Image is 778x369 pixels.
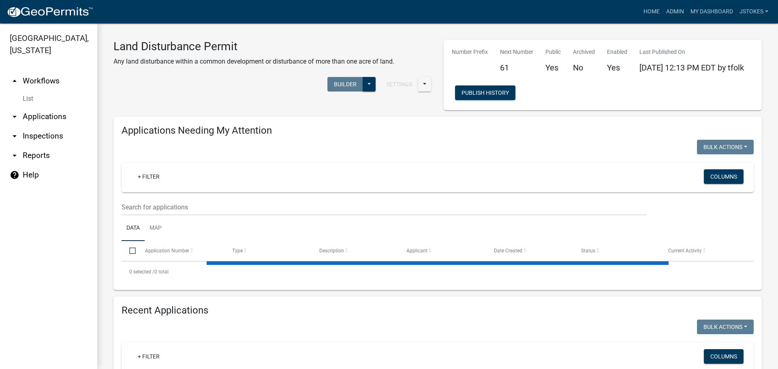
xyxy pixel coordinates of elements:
[122,305,754,316] h4: Recent Applications
[380,77,419,92] button: Settings
[232,248,243,254] span: Type
[312,241,399,260] datatable-header-cell: Description
[455,85,515,100] button: Publish History
[129,269,154,275] span: 0 selected /
[319,248,344,254] span: Description
[122,241,137,260] datatable-header-cell: Select
[122,262,754,282] div: 0 total
[687,4,736,19] a: My Dashboard
[486,241,573,260] datatable-header-cell: Date Created
[545,48,561,56] p: Public
[640,4,663,19] a: Home
[704,349,744,364] button: Columns
[10,76,19,86] i: arrow_drop_up
[668,248,702,254] span: Current Activity
[573,63,595,73] h5: No
[455,90,515,97] wm-modal-confirm: Workflow Publish History
[137,241,224,260] datatable-header-cell: Application Number
[10,112,19,122] i: arrow_drop_down
[131,169,166,184] a: + Filter
[581,248,595,254] span: Status
[573,48,595,56] p: Archived
[10,151,19,160] i: arrow_drop_down
[122,125,754,137] h4: Applications Needing My Attention
[639,48,744,56] p: Last Published On
[494,248,522,254] span: Date Created
[452,48,488,56] p: Number Prefix
[131,349,166,364] a: + Filter
[573,241,660,260] datatable-header-cell: Status
[500,48,533,56] p: Next Number
[660,241,748,260] datatable-header-cell: Current Activity
[10,170,19,180] i: help
[122,199,646,215] input: Search for applications
[607,63,627,73] h5: Yes
[10,131,19,141] i: arrow_drop_down
[399,241,486,260] datatable-header-cell: Applicant
[145,248,189,254] span: Application Number
[704,169,744,184] button: Columns
[327,77,363,92] button: Builder
[697,140,754,154] button: Bulk Actions
[113,57,394,66] p: Any land disturbance within a common development or disturbance of more than one acre of land.
[145,215,167,241] a: Map
[224,241,312,260] datatable-header-cell: Type
[113,40,394,53] h3: Land Disturbance Permit
[500,63,533,73] h5: 61
[545,63,561,73] h5: Yes
[736,4,772,19] a: jstokes
[122,215,145,241] a: Data
[406,248,427,254] span: Applicant
[639,63,744,73] span: [DATE] 12:13 PM EDT by tfolk
[663,4,687,19] a: Admin
[697,320,754,334] button: Bulk Actions
[607,48,627,56] p: Enabled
